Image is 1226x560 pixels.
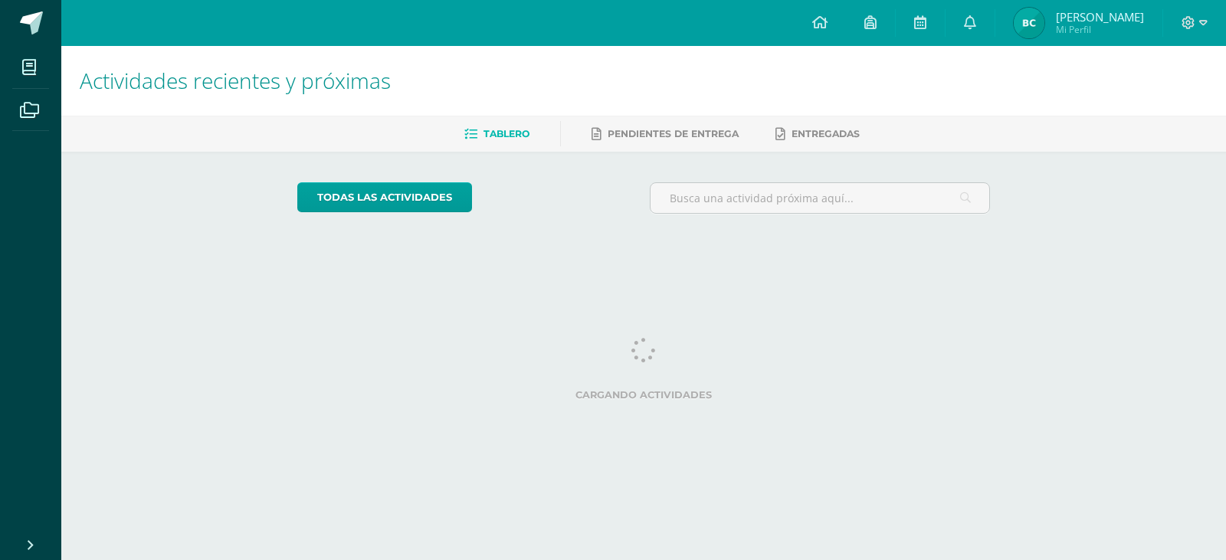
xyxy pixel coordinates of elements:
[464,122,529,146] a: Tablero
[80,66,391,95] span: Actividades recientes y próximas
[484,128,529,139] span: Tablero
[297,389,991,401] label: Cargando actividades
[651,183,990,213] input: Busca una actividad próxima aquí...
[792,128,860,139] span: Entregadas
[1056,23,1144,36] span: Mi Perfil
[608,128,739,139] span: Pendientes de entrega
[1014,8,1044,38] img: 93bc4c38f69af55cfac97482aff6c673.png
[297,182,472,212] a: todas las Actividades
[592,122,739,146] a: Pendientes de entrega
[775,122,860,146] a: Entregadas
[1056,9,1144,25] span: [PERSON_NAME]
